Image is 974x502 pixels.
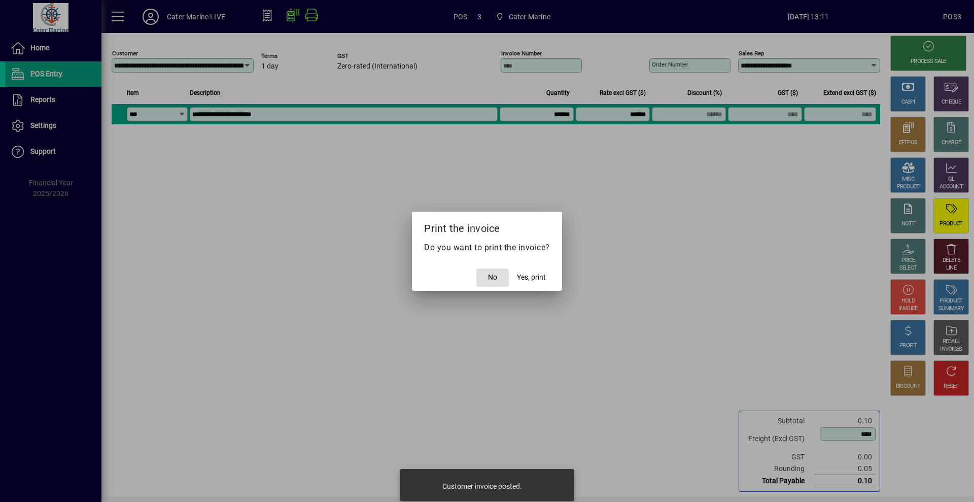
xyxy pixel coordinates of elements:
[488,272,497,283] span: No
[442,481,522,491] div: Customer invoice posted.
[424,242,550,254] p: Do you want to print the invoice?
[412,212,562,241] h2: Print the invoice
[476,269,509,287] button: No
[513,269,550,287] button: Yes, print
[517,272,546,283] span: Yes, print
